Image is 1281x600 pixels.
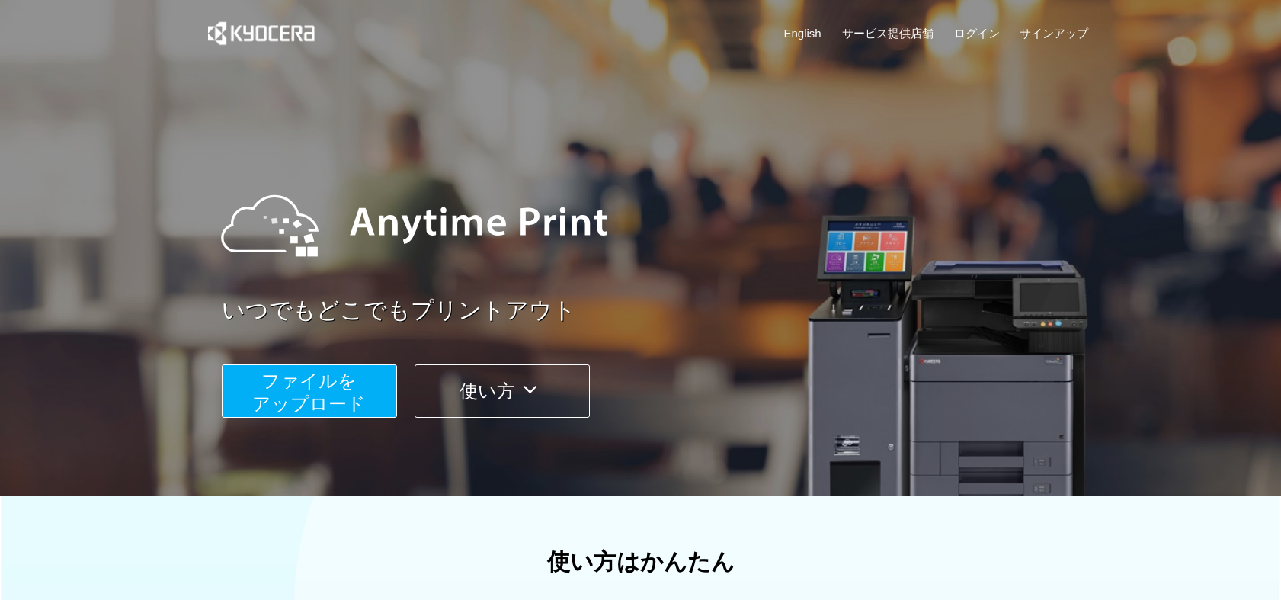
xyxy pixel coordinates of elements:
span: ファイルを ​​アップロード [252,371,366,414]
button: ファイルを​​アップロード [222,364,397,418]
a: ログイン [954,25,1000,41]
a: サービス提供店舗 [842,25,934,41]
a: いつでもどこでもプリントアウト [222,294,1098,327]
a: サインアップ [1020,25,1088,41]
a: English [784,25,821,41]
button: 使い方 [415,364,590,418]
